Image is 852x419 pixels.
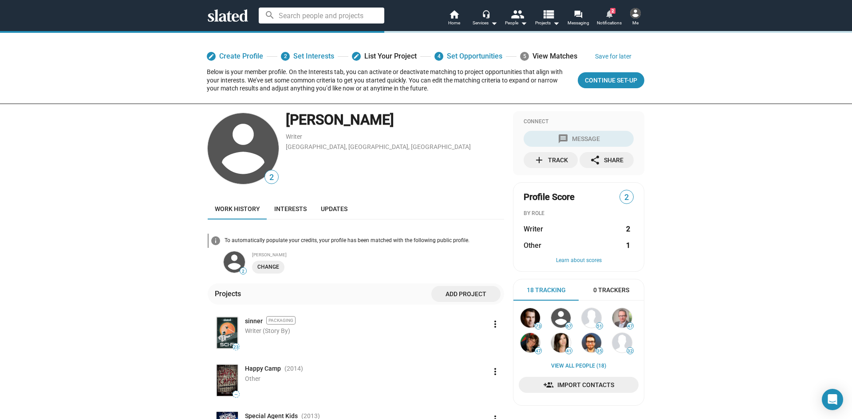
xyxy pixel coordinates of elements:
button: Track [524,152,578,168]
mat-icon: notifications [605,9,613,18]
span: Me [632,18,639,28]
mat-icon: home [449,9,459,20]
span: 4 [434,52,443,61]
mat-icon: headset_mic [482,10,490,18]
mat-icon: edit [353,53,359,59]
span: Notifications [597,18,622,28]
span: 5 [520,52,529,61]
div: View Matches [520,48,577,64]
span: 2 [281,52,290,61]
span: 32 [627,349,633,354]
mat-icon: arrow_drop_down [518,18,529,28]
span: Change [257,262,279,272]
div: Share [590,152,623,168]
mat-icon: forum [574,10,582,18]
span: Continue Set-up [585,72,637,88]
a: View all People (18) [551,363,606,370]
div: Open Intercom Messenger [822,389,843,410]
img: Morris Ruskin [612,333,632,352]
mat-icon: view_list [542,8,555,20]
img: Pauline Burt [521,333,540,352]
button: Share [580,152,634,168]
a: Create Profile [207,48,263,64]
span: 41 [566,349,572,354]
a: Home [438,9,469,28]
img: Mynette Louie [582,308,601,328]
div: Services [473,18,497,28]
div: Below is your member profile. On the Interests tab, you can activate or deactivate matching to pr... [207,68,571,93]
a: 2Set Interests [281,48,334,64]
a: 4Set Opportunities [434,48,502,64]
span: 73 [535,324,541,329]
strong: 2 [626,224,630,234]
button: Services [469,9,501,28]
input: Search people and projects [259,8,384,23]
img: Kevin Frakes [521,308,540,328]
mat-icon: edit [208,53,214,59]
span: Other [524,241,541,250]
a: Import Contacts [519,377,639,393]
span: Writer [524,224,543,234]
span: Updates [321,205,347,212]
div: Connect [524,118,634,125]
a: Work history [208,198,267,219]
span: 51 [596,324,603,329]
span: 67 [566,324,572,329]
div: To automatically populate your credits, your profile has been matched with the following public p... [225,237,504,244]
div: [PERSON_NAME] [286,110,504,129]
span: Happy Camp [245,364,281,373]
a: sinner [245,317,263,325]
span: (2014 ) [284,364,303,373]
span: Profile Score [524,191,575,203]
span: 23 [233,345,239,350]
mat-icon: add [534,155,544,165]
mat-icon: people [511,8,524,20]
a: Writer [286,133,302,140]
div: [PERSON_NAME] [252,252,504,257]
a: Messaging [563,9,594,28]
mat-icon: share [590,155,600,165]
span: 2 [610,8,615,14]
button: Add project [431,286,501,302]
span: Packaging [266,316,296,325]
div: Track [534,152,568,168]
span: 18 Tracking [527,286,566,294]
span: 0 Trackers [593,286,629,294]
a: Updates [314,198,355,219]
span: Projects [535,18,560,28]
a: List Your Project [352,48,417,64]
button: Change [252,261,284,274]
span: 2 [620,192,633,204]
mat-icon: arrow_drop_down [489,18,499,28]
img: Gary Michael Walters [551,308,571,328]
span: Messaging [568,18,589,28]
img: Poster: Happy Camp [217,364,238,396]
span: 2 [265,172,278,184]
span: Home [448,18,460,28]
mat-icon: more_vert [490,366,501,377]
strong: 1 [626,241,630,250]
div: People [505,18,527,28]
span: Import Contacts [526,377,631,393]
a: Interests [267,198,314,219]
button: Projects [532,9,563,28]
span: Add project [438,286,493,302]
mat-icon: arrow_drop_down [551,18,561,28]
mat-icon: message [558,133,568,144]
div: BY ROLE [524,210,634,217]
button: Learn about scores [524,257,634,264]
img: James Belfer [582,333,601,352]
img: Poster: sinner [217,317,238,349]
div: Projects [215,289,245,298]
span: 35 [596,349,603,354]
span: 2 [240,269,246,274]
mat-icon: more_vert [490,319,501,329]
span: Work history [215,205,260,212]
button: Me [625,6,646,29]
button: People [501,9,532,28]
span: Writer (Story By) [245,327,290,334]
button: Message [524,131,634,147]
button: Save for later [595,48,631,64]
span: Other [245,375,260,382]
